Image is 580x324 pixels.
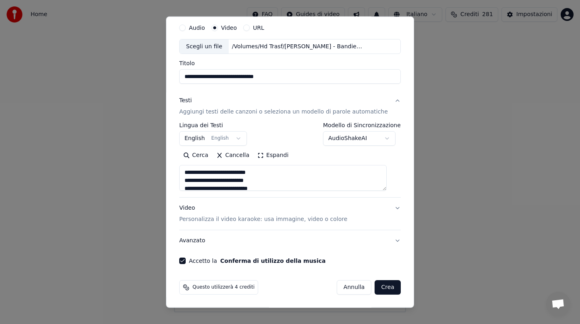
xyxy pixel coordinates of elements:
[179,122,401,197] div: TestiAggiungi testi delle canzoni o seleziona un modello di parole automatiche
[179,97,192,105] div: Testi
[179,149,212,162] button: Cerca
[189,258,325,264] label: Accetto la
[375,280,401,295] button: Crea
[179,204,347,223] div: Video
[179,60,401,66] label: Titolo
[253,149,292,162] button: Espandi
[179,108,388,116] p: Aggiungi testi delle canzoni o seleziona un modello di parole automatiche
[253,25,264,30] label: URL
[221,25,237,30] label: Video
[323,122,401,128] label: Modello di Sincronizzazione
[229,42,366,50] div: /Volumes/Hd Trasf/[PERSON_NAME] - Bandiera Gialla.mov
[179,122,247,128] label: Lingua dei Testi
[189,25,205,30] label: Audio
[179,198,401,230] button: VideoPersonalizza il video karaoke: usa immagine, video o colore
[179,90,401,122] button: TestiAggiungi testi delle canzoni o seleziona un modello di parole automatiche
[179,215,347,223] p: Personalizza il video karaoke: usa immagine, video o colore
[180,39,229,54] div: Scegli un file
[220,258,326,264] button: Accetto la
[212,149,253,162] button: Cancella
[179,230,401,251] button: Avanzato
[337,280,372,295] button: Annulla
[193,284,255,291] span: Questo utilizzerà 4 crediti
